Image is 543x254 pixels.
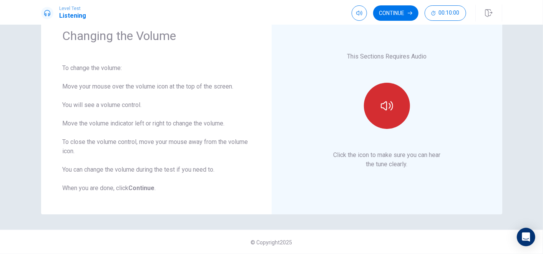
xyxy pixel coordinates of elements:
span: 00:10:00 [439,10,460,16]
b: Continue [129,184,155,192]
button: Continue [373,5,418,21]
span: © Copyright 2025 [251,239,292,246]
h1: Changing the Volume [63,28,250,43]
h1: Listening [60,11,86,20]
div: To change the volume: Move your mouse over the volume icon at the top of the screen. You will see... [63,63,250,193]
div: Open Intercom Messenger [517,228,535,246]
button: 00:10:00 [425,5,466,21]
p: Click the icon to make sure you can hear the tune clearly. [333,150,440,169]
p: This Sections Requires Audio [347,52,427,61]
span: Level Test [60,6,86,11]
